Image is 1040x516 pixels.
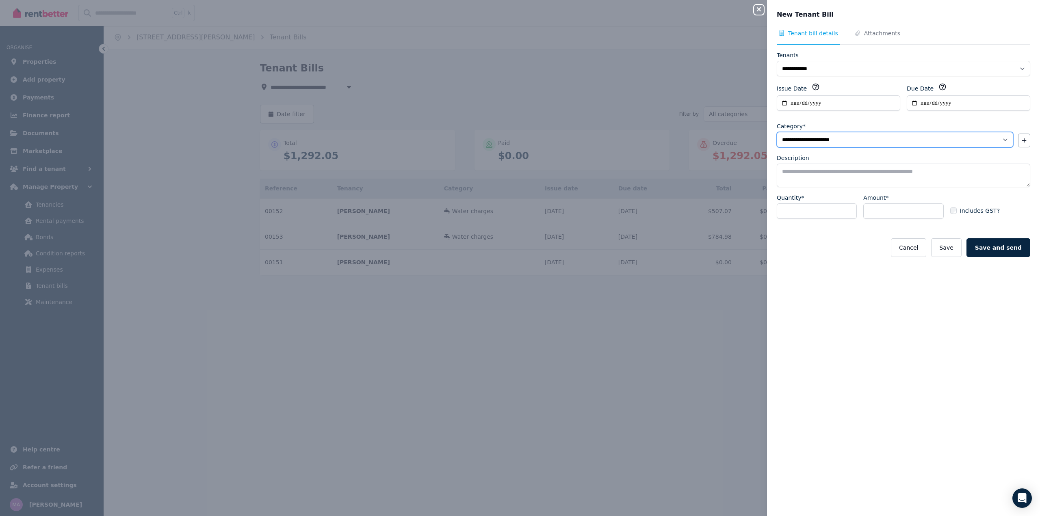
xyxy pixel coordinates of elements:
[891,238,926,257] button: Cancel
[777,51,799,59] label: Tenants
[788,29,838,37] span: Tenant bill details
[777,122,806,130] label: Category*
[777,194,804,202] label: Quantity*
[966,238,1030,257] button: Save and send
[863,194,888,202] label: Amount*
[777,154,809,162] label: Description
[777,29,1030,45] nav: Tabs
[907,84,934,93] label: Due Date
[1012,488,1032,508] div: Open Intercom Messenger
[777,84,807,93] label: Issue Date
[950,207,957,214] input: Includes GST?
[777,10,834,19] span: New Tenant Bill
[864,29,900,37] span: Attachments
[960,207,1000,215] span: Includes GST?
[931,238,961,257] button: Save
